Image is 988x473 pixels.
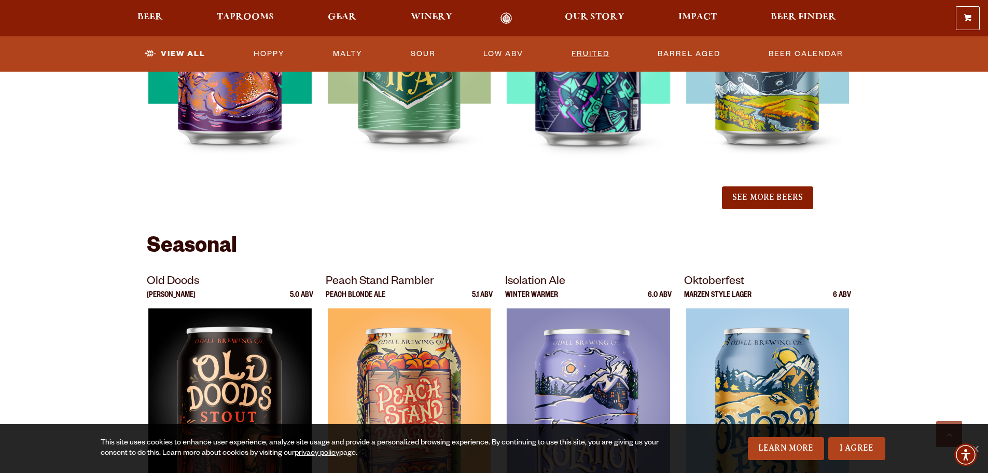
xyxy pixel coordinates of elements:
[954,443,977,466] div: Accessibility Menu
[648,292,672,308] p: 6.0 ABV
[326,273,493,292] p: Peach Stand Rambler
[147,292,196,308] p: [PERSON_NAME]
[479,42,527,66] a: Low ABV
[558,12,631,24] a: Our Story
[329,42,367,66] a: Malty
[833,292,851,308] p: 6 ABV
[141,42,210,66] a: View All
[567,42,614,66] a: Fruited
[321,12,363,24] a: Gear
[217,13,274,21] span: Taprooms
[653,42,725,66] a: Barrel Aged
[295,450,339,458] a: privacy policy
[505,292,558,308] p: Winter Warmer
[748,437,824,460] a: Learn More
[764,12,843,24] a: Beer Finder
[404,12,459,24] a: Winery
[137,13,163,21] span: Beer
[328,13,356,21] span: Gear
[684,273,851,292] p: Oktoberfest
[147,236,842,261] h2: Seasonal
[828,437,885,460] a: I Agree
[147,273,314,292] p: Old Doods
[487,12,526,24] a: Odell Home
[722,186,813,209] button: See More Beers
[101,438,662,459] div: This site uses cookies to enhance user experience, analyze site usage and provide a personalized ...
[678,13,717,21] span: Impact
[131,12,170,24] a: Beer
[764,42,847,66] a: Beer Calendar
[326,292,385,308] p: Peach Blonde Ale
[472,292,493,308] p: 5.1 ABV
[505,273,672,292] p: Isolation Ale
[771,13,836,21] span: Beer Finder
[936,421,962,447] a: Scroll to top
[684,292,752,308] p: Marzen Style Lager
[290,292,313,308] p: 5.0 ABV
[407,42,440,66] a: Sour
[210,12,281,24] a: Taprooms
[672,12,723,24] a: Impact
[565,13,624,21] span: Our Story
[249,42,289,66] a: Hoppy
[411,13,452,21] span: Winery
